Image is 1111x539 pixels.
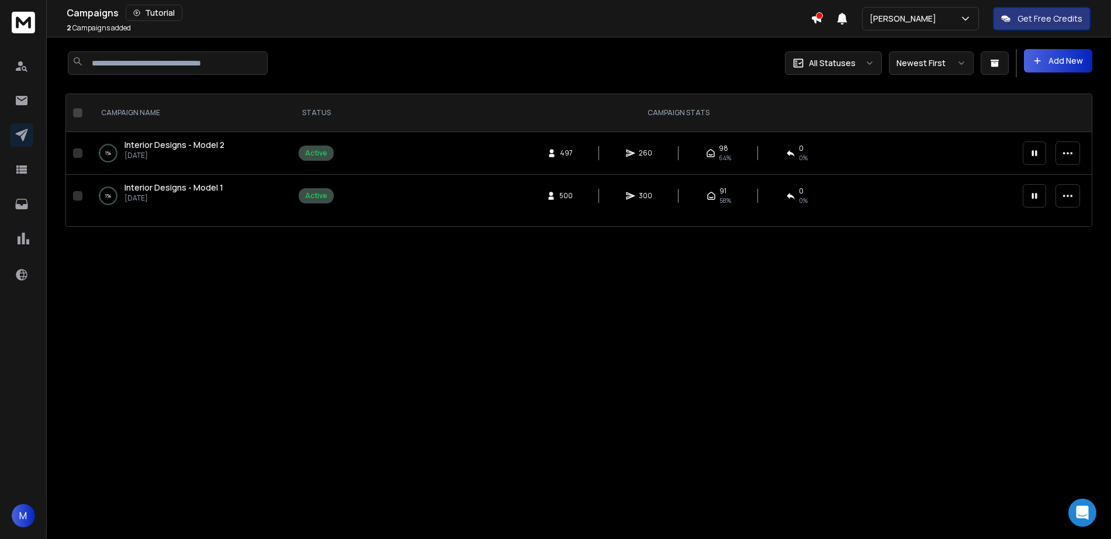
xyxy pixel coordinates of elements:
a: Interior Designs - Model 2 [124,139,224,151]
span: 98 [719,144,728,153]
span: Interior Designs - Model 2 [124,139,224,150]
div: Campaigns [67,5,811,21]
td: 1%Interior Designs - Model 2[DATE] [87,132,292,175]
button: Get Free Credits [993,7,1091,30]
span: 300 [639,191,652,201]
span: 2 [67,23,71,33]
span: 0 % [799,196,808,205]
p: 1 % [105,190,111,202]
span: 58 % [719,196,731,205]
span: 497 [560,148,573,158]
span: 0 [799,186,804,196]
span: 0 % [799,153,808,163]
span: 91 [719,186,726,196]
p: [DATE] [124,151,224,160]
p: 1 % [105,147,111,159]
span: 0 [799,144,804,153]
span: 64 % [719,153,731,163]
button: Add New [1024,49,1092,72]
span: 260 [639,148,652,158]
p: [DATE] [124,194,223,203]
a: Interior Designs - Model 1 [124,182,223,194]
th: CAMPAIGN NAME [87,94,292,132]
button: M [12,504,35,527]
p: Campaigns added [67,23,131,33]
td: 1%Interior Designs - Model 1[DATE] [87,175,292,217]
div: Active [305,148,327,158]
th: CAMPAIGN STATS [341,94,1016,132]
p: Get Free Credits [1017,13,1082,25]
button: Tutorial [126,5,182,21]
th: STATUS [292,94,341,132]
button: Newest First [889,51,974,75]
div: Active [305,191,327,201]
div: Open Intercom Messenger [1068,499,1096,527]
p: All Statuses [809,57,856,69]
span: 500 [559,191,573,201]
p: [PERSON_NAME] [870,13,941,25]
